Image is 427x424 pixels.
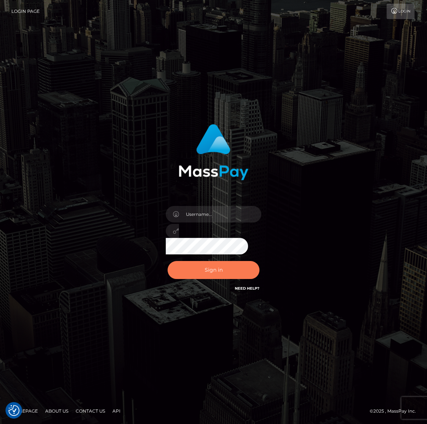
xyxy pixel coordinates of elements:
[8,405,19,416] button: Consent Preferences
[387,4,415,19] a: Login
[8,405,19,416] img: Revisit consent button
[168,261,259,279] button: Sign in
[42,405,71,417] a: About Us
[179,124,248,180] img: MassPay Login
[179,206,261,222] input: Username...
[73,405,108,417] a: Contact Us
[110,405,123,417] a: API
[370,407,421,415] div: © 2025 , MassPay Inc.
[8,405,41,417] a: Homepage
[11,4,40,19] a: Login Page
[235,286,259,291] a: Need Help?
